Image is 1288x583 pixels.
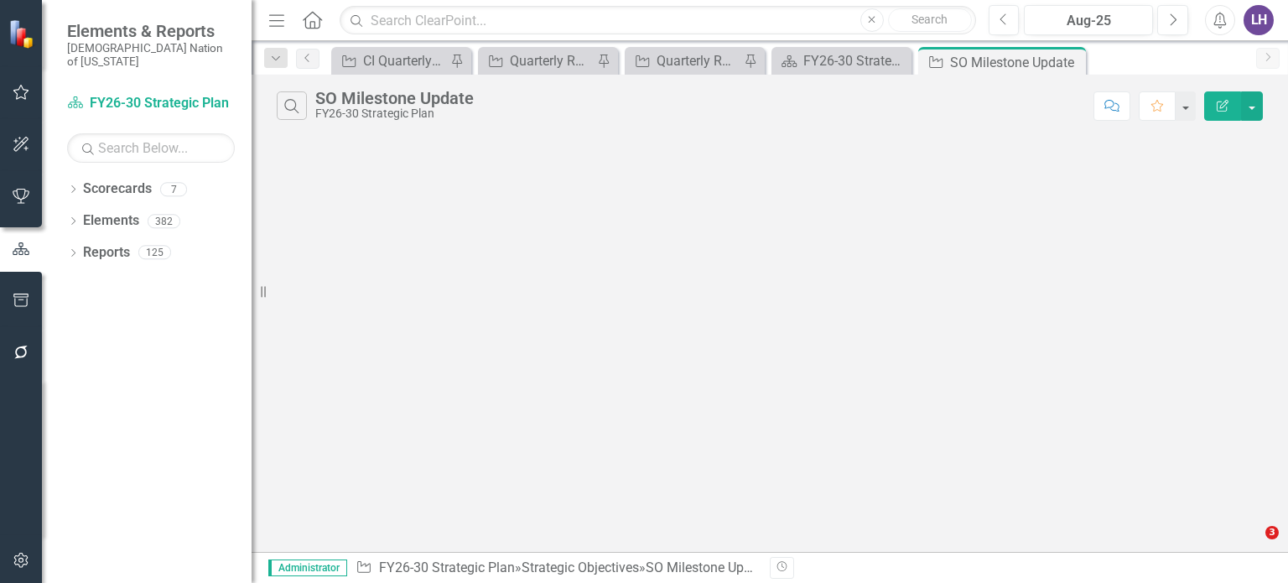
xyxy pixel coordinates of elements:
[510,50,593,71] div: Quarterly Report Review
[148,214,180,228] div: 382
[1244,5,1274,35] button: LH
[776,50,907,71] a: FY26-30 Strategic Plan
[363,50,446,71] div: CI Quarterly Review
[67,41,235,69] small: [DEMOGRAPHIC_DATA] Nation of [US_STATE]
[911,13,948,26] span: Search
[138,246,171,260] div: 125
[315,107,474,120] div: FY26-30 Strategic Plan
[1030,11,1147,31] div: Aug-25
[8,19,38,49] img: ClearPoint Strategy
[83,211,139,231] a: Elements
[83,243,130,263] a: Reports
[950,52,1082,73] div: SO Milestone Update
[379,560,515,575] a: FY26-30 Strategic Plan
[482,50,593,71] a: Quarterly Report Review
[335,50,446,71] a: CI Quarterly Review
[340,6,975,35] input: Search ClearPoint...
[522,560,639,575] a: Strategic Objectives
[268,560,347,576] span: Administrator
[888,8,972,32] button: Search
[67,94,235,113] a: FY26-30 Strategic Plan
[629,50,740,71] a: Quarterly Report Review (No Next Steps)
[1265,526,1279,539] span: 3
[315,89,474,107] div: SO Milestone Update
[160,182,187,196] div: 7
[356,559,757,578] div: » »
[657,50,740,71] div: Quarterly Report Review (No Next Steps)
[67,133,235,163] input: Search Below...
[83,180,152,199] a: Scorecards
[1231,526,1271,566] iframe: Intercom live chat
[646,560,770,575] div: SO Milestone Update
[1024,5,1153,35] button: Aug-25
[67,21,235,41] span: Elements & Reports
[803,50,907,71] div: FY26-30 Strategic Plan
